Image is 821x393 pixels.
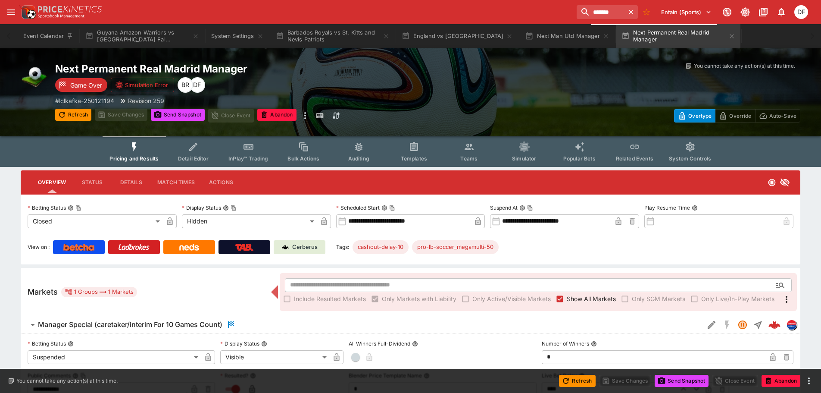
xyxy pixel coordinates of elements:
svg: Closed [768,178,776,187]
div: cbf04da1-256d-4183-ab22-a9b15108629a [768,319,780,331]
label: Tags: [336,240,349,254]
button: No Bookmarks [640,5,653,19]
label: View on : [28,240,50,254]
div: Start From [674,109,800,123]
p: Auto-Save [769,111,796,120]
div: David Foster [190,77,205,93]
img: Sportsbook Management [38,14,84,18]
button: David Foster [792,3,811,22]
a: Cerberus [274,240,325,254]
button: Override [715,109,755,123]
button: Barbados Royals vs St. Kitts and Nevis Patriots [271,24,395,48]
span: Detail Editor [178,155,209,162]
button: Copy To Clipboard [231,205,237,211]
button: Copy To Clipboard [389,205,395,211]
span: pro-lb-soccer_megamulti-50 [412,243,499,252]
h2: Copy To Clipboard [55,62,428,75]
button: Actions [202,172,240,193]
a: cbf04da1-256d-4183-ab22-a9b15108629a [766,316,783,333]
div: 1 Groups 1 Markets [65,287,134,297]
button: Connected to PK [719,4,735,20]
img: Cerberus [282,244,289,251]
button: Refresh [55,109,91,121]
button: Open [772,277,788,293]
button: Next Permanent Real Madrid Manager [616,24,740,48]
span: Auditing [348,155,369,162]
svg: Hidden [780,177,790,188]
p: Betting Status [28,204,66,211]
button: Display StatusCopy To Clipboard [223,205,229,211]
p: You cannot take any action(s) at this time. [694,62,795,70]
button: All Winners Full-Dividend [412,341,418,347]
p: Play Resume Time [644,204,690,211]
p: All Winners Full-Dividend [349,340,410,347]
span: Simulator [512,155,536,162]
button: Copy To Clipboard [527,205,533,211]
p: Display Status [220,340,259,347]
div: Hidden [182,214,317,228]
span: Show All Markets [567,294,616,303]
button: Scheduled StartCopy To Clipboard [381,205,387,211]
p: Revision 259 [128,96,164,105]
h5: Markets [28,287,58,297]
div: Visible [220,350,330,364]
span: Only Live/In-Play Markets [701,294,774,303]
div: Suspended [28,350,201,364]
p: Cerberus [292,243,318,252]
button: Match Times [150,172,202,193]
img: lclkafka [787,320,796,330]
button: Edit Detail [704,317,719,333]
svg: Suspended [737,320,748,330]
p: Scheduled Start [336,204,380,211]
span: System Controls [669,155,711,162]
button: Play Resume Time [692,205,698,211]
p: Overtype [688,111,712,120]
p: Display Status [182,204,221,211]
button: Straight [750,317,766,333]
div: David Foster [794,5,808,19]
button: Overview [31,172,73,193]
button: Send Snapshot [151,109,205,121]
p: Override [729,111,751,120]
p: You cannot take any action(s) at this time. [16,377,118,385]
div: Betting Target: cerberus [353,240,409,254]
button: more [804,376,814,386]
p: Suspend At [490,204,518,211]
span: Only Active/Visible Markets [472,294,551,303]
p: Game Over [70,81,102,90]
button: Send Snapshot [655,375,709,387]
button: Suspend AtCopy To Clipboard [519,205,525,211]
p: Copy To Clipboard [55,96,114,105]
img: Neds [179,244,199,251]
span: Only SGM Markets [632,294,685,303]
button: Betting StatusCopy To Clipboard [68,205,74,211]
button: Manager Special (caretaker/interim For 10 Games Count) [21,316,704,333]
button: open drawer [3,4,19,20]
img: Betcha [63,244,94,251]
img: Ladbrokes [118,244,150,251]
div: Ben Raymond [178,77,193,93]
button: Simulation Error [111,78,174,92]
span: Bulk Actions [287,155,319,162]
button: Overtype [674,109,715,123]
img: PriceKinetics Logo [19,3,36,21]
p: Betting Status [28,340,66,347]
button: England vs [GEOGRAPHIC_DATA] [396,24,518,48]
span: Only Markets with Liability [382,294,456,303]
button: Refresh [559,375,595,387]
span: Popular Bets [563,155,596,162]
button: Auto-Save [755,109,800,123]
div: Betting Target: cerberus [412,240,499,254]
button: System Settings [206,24,268,48]
div: Event type filters [103,136,718,167]
span: InPlay™ Trading [228,155,268,162]
span: Templates [401,155,427,162]
input: search [577,5,624,19]
svg: More [781,294,792,305]
button: Next Man Utd Manager [520,24,614,48]
img: logo-cerberus--red.svg [768,319,780,331]
button: Details [112,172,150,193]
button: Copy To Clipboard [75,205,81,211]
span: Teams [460,155,478,162]
button: Number of Winners [591,341,597,347]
